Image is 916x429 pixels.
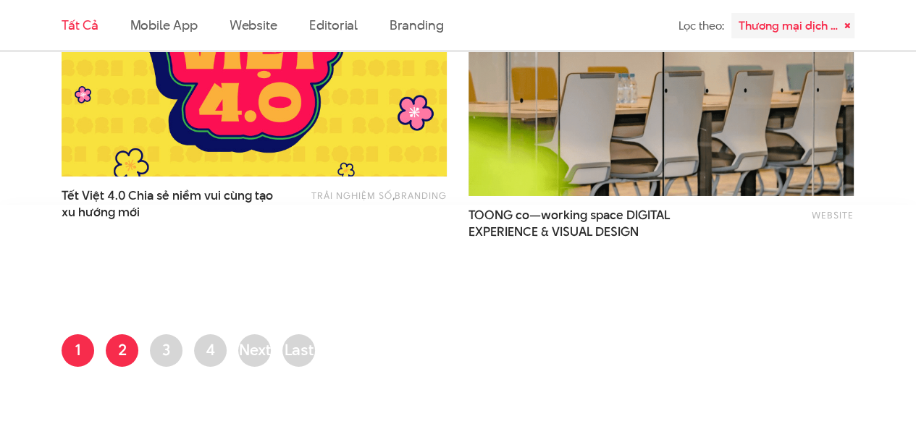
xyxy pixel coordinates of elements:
span: Tết Việt 4.0 Chia sẻ niềm vui cùng tạo [62,187,274,221]
span: Last » [285,339,314,391]
a: Website [812,208,854,221]
a: Editorial [309,16,358,34]
span: EXPERIENCE & VISUAL DESIGN [468,224,639,240]
a: 4 [194,334,227,367]
a: 3 [150,334,182,367]
a: Tất cả [62,16,98,34]
span: xu hướng mới [62,204,140,221]
a: Trải nghiệm số [311,189,392,202]
div: , [293,187,447,213]
a: Branding [395,189,447,202]
a: TOONG co—working space DIGITALEXPERIENCE & VISUAL DESIGN [468,207,681,240]
div: Thương mại dịch vụ [731,13,854,38]
a: Mobile app [130,16,197,34]
a: Website [230,16,277,34]
div: Lọc theo: [678,13,724,38]
a: Tết Việt 4.0 Chia sẻ niềm vui cùng tạoxu hướng mới [62,187,274,221]
span: Next › [239,339,271,391]
a: Branding [390,16,443,34]
span: TOONG co—working space DIGITAL [468,207,681,240]
a: 2 [106,334,138,367]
